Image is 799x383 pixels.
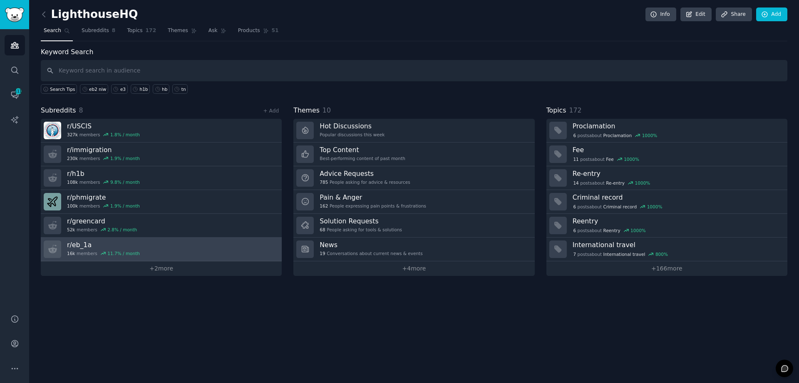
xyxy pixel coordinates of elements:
[41,48,93,56] label: Keyword Search
[573,132,658,139] div: post s about
[320,240,422,249] h3: News
[110,203,140,209] div: 1.9 % / month
[67,122,140,130] h3: r/ USCIS
[624,156,639,162] div: 1000 %
[323,106,331,114] span: 10
[680,8,712,22] a: Edit
[79,106,83,114] span: 8
[546,105,566,116] span: Topics
[67,169,140,178] h3: r/ h1b
[603,251,645,257] span: International travel
[606,156,613,162] span: Fee
[642,133,658,138] div: 1000 %
[168,27,188,35] span: Themes
[320,145,405,154] h3: Top Content
[67,145,140,154] h3: r/ immigration
[573,250,669,258] div: post s about
[41,166,282,190] a: r/h1b108kmembers9.8% / month
[110,155,140,161] div: 1.9 % / month
[756,8,787,22] a: Add
[320,155,405,161] div: Best-performing content of past month
[603,204,637,210] span: Criminal record
[716,8,752,22] a: Share
[146,27,156,35] span: 172
[208,27,218,35] span: Ask
[320,179,410,185] div: People asking for advice & resources
[82,27,109,35] span: Subreddits
[67,132,78,138] span: 327k
[153,84,169,94] a: hb
[80,84,108,94] a: eb2 niw
[172,84,188,94] a: tn
[647,204,663,210] div: 1000 %
[127,27,142,35] span: Topics
[110,179,140,185] div: 9.8 % / month
[41,190,282,214] a: r/phmigrate100kmembers1.9% / month
[573,227,647,234] div: post s about
[546,119,787,143] a: Proclamation6postsaboutProclamation1000%
[320,122,385,130] h3: Hot Discussions
[107,227,137,233] div: 2.8 % / month
[110,132,140,138] div: 1.8 % / month
[41,143,282,166] a: r/immigration230kmembers1.9% / month
[272,27,279,35] span: 51
[140,86,148,92] div: h1b
[41,84,77,94] button: Search Tips
[67,203,78,209] span: 100k
[15,88,22,94] span: 111
[44,122,61,139] img: USCIS
[79,24,118,41] a: Subreddits8
[67,203,140,209] div: members
[573,180,578,186] span: 14
[41,261,282,276] a: +2more
[573,204,576,210] span: 6
[67,250,75,256] span: 16k
[67,227,75,233] span: 52k
[293,190,534,214] a: Pain & Anger162People expressing pain points & frustrations
[5,85,25,105] a: 111
[573,155,640,163] div: post s about
[120,86,126,92] div: e3
[293,261,534,276] a: +4more
[573,203,663,210] div: post s about
[603,133,632,138] span: Proclamation
[320,217,402,225] h3: Solution Requests
[67,179,140,185] div: members
[67,179,78,185] span: 108k
[573,193,782,202] h3: Criminal record
[573,145,782,154] h3: Fee
[165,24,200,41] a: Themes
[112,27,116,35] span: 8
[44,193,61,210] img: phmigrate
[573,122,782,130] h3: Proclamation
[606,180,625,186] span: Re-entry
[573,169,782,178] h3: Re-entry
[41,238,282,261] a: r/eb_1a16kmembers11.7% / month
[635,180,650,186] div: 1000 %
[569,106,581,114] span: 172
[5,8,24,22] img: GummySearch logo
[546,143,787,166] a: Fee11postsaboutFee1000%
[41,105,76,116] span: Subreddits
[573,240,782,249] h3: International travel
[293,214,534,238] a: Solution Requests68People asking for tools & solutions
[546,261,787,276] a: +166more
[67,227,137,233] div: members
[293,238,534,261] a: News19Conversations about current news & events
[603,228,620,233] span: Reentry
[50,86,75,92] span: Search Tips
[320,132,385,138] div: Popular discussions this week
[41,119,282,143] a: r/USCIS327kmembers1.8% / month
[655,251,668,257] div: 800 %
[320,203,328,209] span: 162
[320,169,410,178] h3: Advice Requests
[41,24,73,41] a: Search
[546,190,787,214] a: Criminal record6postsaboutCriminal record1000%
[573,133,576,138] span: 6
[573,228,576,233] span: 6
[181,86,186,92] div: tn
[293,166,534,190] a: Advice Requests785People asking for advice & resources
[67,155,78,161] span: 230k
[263,108,279,114] a: + Add
[573,217,782,225] h3: Reentry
